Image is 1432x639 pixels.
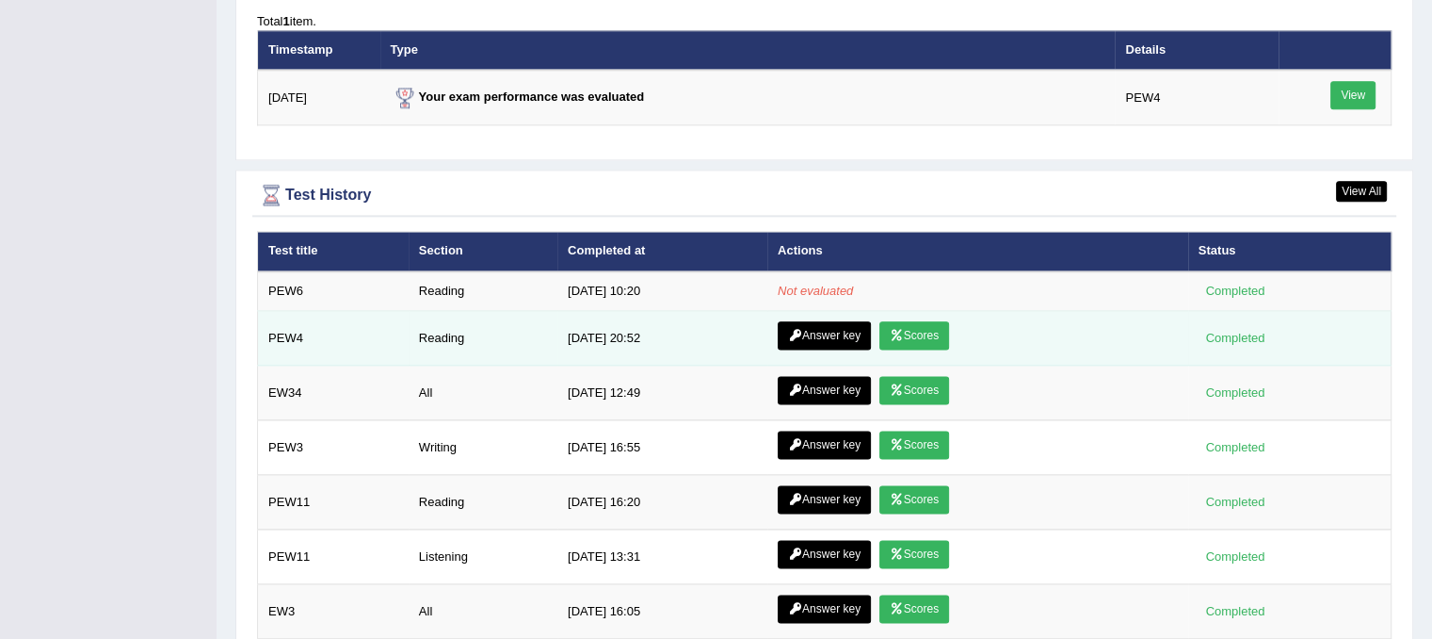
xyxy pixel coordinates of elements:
[257,12,1392,30] div: Total item.
[557,232,767,271] th: Completed at
[258,232,409,271] th: Test title
[258,420,409,475] td: PEW3
[1199,281,1272,301] div: Completed
[778,376,871,404] a: Answer key
[557,420,767,475] td: [DATE] 16:55
[557,584,767,639] td: [DATE] 16:05
[1199,383,1272,402] div: Completed
[258,311,409,366] td: PEW4
[1336,181,1387,202] a: View All
[557,271,767,311] td: [DATE] 10:20
[557,311,767,366] td: [DATE] 20:52
[257,181,1392,209] div: Test History
[409,366,557,420] td: All
[778,431,871,459] a: Answer key
[258,584,409,639] td: EW3
[879,595,949,623] a: Scores
[409,584,557,639] td: All
[557,530,767,584] td: [DATE] 13:31
[409,420,557,475] td: Writing
[778,540,871,568] a: Answer key
[1199,437,1272,457] div: Completed
[258,271,409,311] td: PEW6
[879,376,949,404] a: Scores
[409,271,557,311] td: Reading
[879,431,949,459] a: Scores
[879,321,949,350] a: Scores
[1199,601,1272,621] div: Completed
[409,530,557,584] td: Listening
[879,540,949,568] a: Scores
[1115,70,1278,125] td: PEW4
[258,366,409,420] td: EW34
[409,475,557,530] td: Reading
[778,321,871,350] a: Answer key
[557,475,767,530] td: [DATE] 16:20
[1199,492,1272,512] div: Completed
[778,485,871,514] a: Answer key
[409,232,557,271] th: Section
[767,232,1188,271] th: Actions
[409,311,557,366] td: Reading
[557,366,767,420] td: [DATE] 12:49
[258,30,380,70] th: Timestamp
[1199,547,1272,566] div: Completed
[778,284,853,298] em: Not evaluated
[391,90,645,104] strong: Your exam performance was evaluated
[1199,328,1272,348] div: Completed
[1330,81,1376,109] a: View
[282,14,289,28] b: 1
[1188,232,1392,271] th: Status
[258,475,409,530] td: PEW11
[778,595,871,623] a: Answer key
[258,530,409,584] td: PEW11
[380,30,1116,70] th: Type
[258,70,380,125] td: [DATE]
[1115,30,1278,70] th: Details
[879,485,949,514] a: Scores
